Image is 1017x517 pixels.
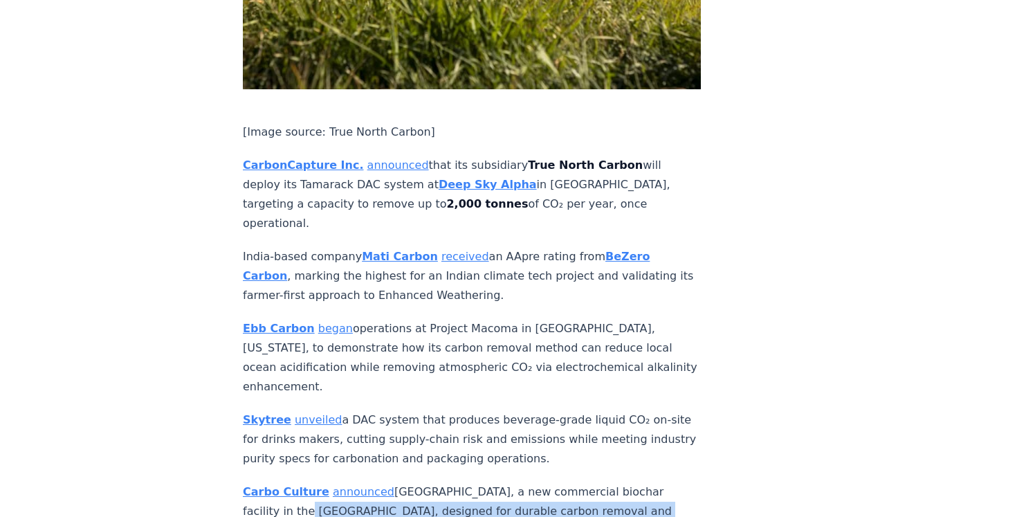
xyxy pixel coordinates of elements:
[243,322,315,335] a: Ebb Carbon
[243,247,701,305] p: India-based company an AApre rating from , marking the highest for an Indian climate tech project...
[243,410,701,469] p: a DAC system that produces beverage-grade liquid CO₂ on-site for drinks makers, cutting supply-ch...
[243,158,364,172] a: CarbonCapture Inc.
[367,158,429,172] a: announced
[439,178,537,191] a: Deep Sky Alpha
[243,250,650,282] a: BeZero Carbon
[243,485,329,498] a: Carbo Culture
[318,322,353,335] a: began
[362,250,438,263] a: Mati Carbon
[528,158,643,172] strong: True North Carbon
[243,319,701,397] p: operations at Project Macoma in [GEOGRAPHIC_DATA], [US_STATE], to demonstrate how its carbon remo...
[333,485,394,498] a: announced
[243,123,701,142] p: [Image source: True North Carbon]
[295,413,342,426] a: unveiled
[446,197,528,210] strong: 2,000 tonnes
[243,413,291,426] a: Skytree
[243,156,701,233] p: that its subsidiary will deploy its Tamarack DAC system at in [GEOGRAPHIC_DATA], targeting a capa...
[441,250,489,263] a: received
